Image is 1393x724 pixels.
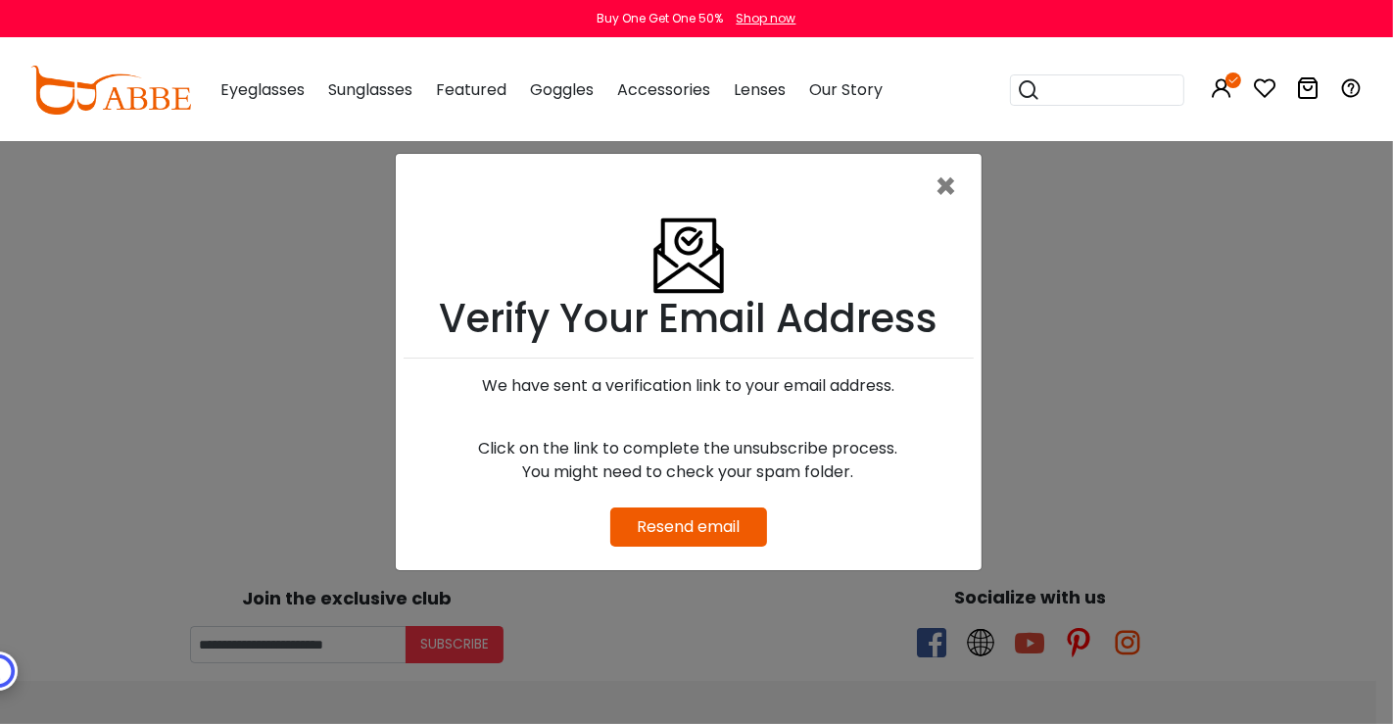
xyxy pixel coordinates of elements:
button: Close [936,169,966,205]
div: Buy One Get One 50% [598,10,724,27]
a: Resend email [637,515,740,538]
span: Eyeglasses [220,78,305,101]
a: Shop now [727,10,796,26]
span: Accessories [617,78,710,101]
div: You might need to check your spam folder. [404,460,974,484]
img: abbeglasses.com [30,66,191,115]
span: Featured [436,78,506,101]
span: Lenses [734,78,786,101]
span: × [936,162,958,212]
span: Goggles [530,78,594,101]
img: Verify Email [649,169,728,295]
div: Click on the link to complete the unsubscribe process. [404,437,974,460]
div: Shop now [737,10,796,27]
span: Our Story [809,78,883,101]
span: Sunglasses [328,78,412,101]
h1: Verify Your Email Address [404,295,974,342]
div: We have sent a verification link to your email address. [404,374,974,398]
